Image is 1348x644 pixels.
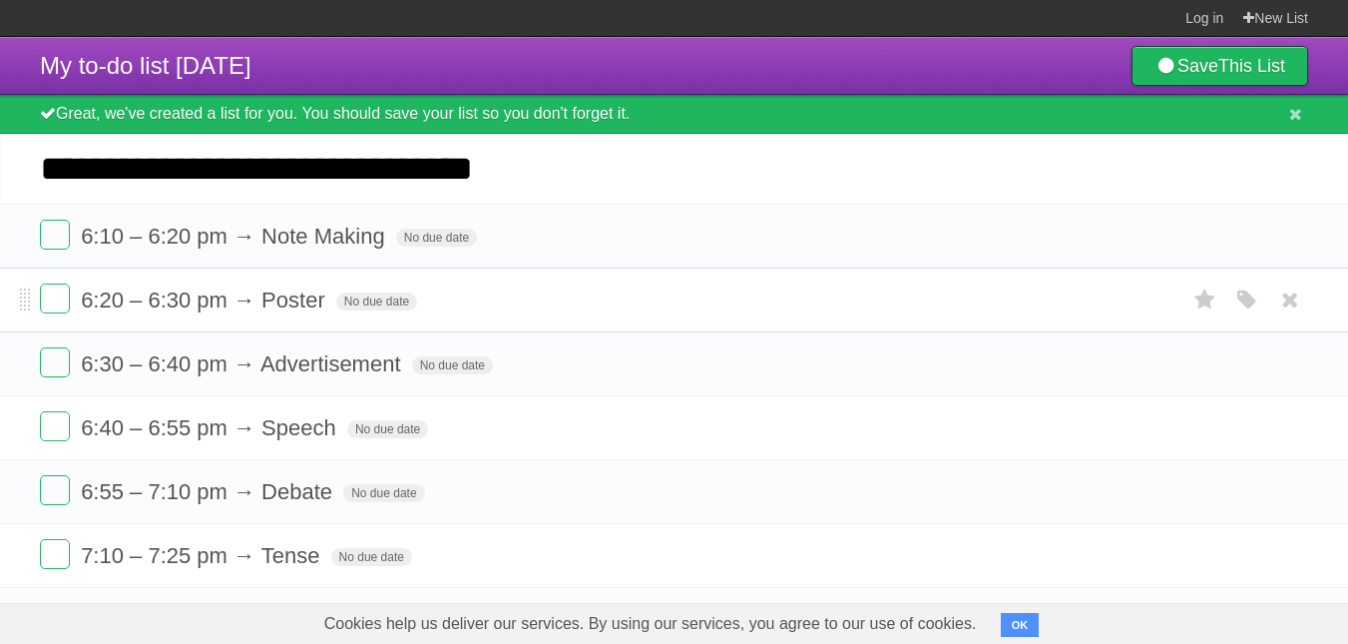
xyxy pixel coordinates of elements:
span: No due date [412,356,493,374]
span: 6:30 – 6:40 pm → Advertisement [81,351,405,376]
label: Star task [1186,284,1224,317]
b: This List [1218,56,1285,76]
span: No due date [336,293,417,311]
span: My to-do list [DATE] [40,52,251,79]
label: Done [40,284,70,314]
label: Done [40,347,70,377]
span: No due date [343,484,424,502]
span: No due date [347,420,428,438]
label: Done [40,539,70,569]
button: OK [1001,613,1040,637]
span: 7:10 – 7:25 pm → Tense [81,543,324,568]
label: Done [40,220,70,250]
label: Done [40,475,70,505]
span: 6:10 – 6:20 pm → Note Making [81,224,390,249]
a: SaveThis List [1131,46,1308,86]
label: Done [40,411,70,441]
span: Cookies help us deliver our services. By using our services, you agree to our use of cookies. [304,604,997,644]
span: 6:55 – 7:10 pm → Debate [81,479,337,504]
span: 6:40 – 6:55 pm → Speech [81,415,341,440]
span: 6:20 – 6:30 pm → Poster [81,288,330,313]
span: No due date [331,548,412,566]
span: No due date [396,229,477,247]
